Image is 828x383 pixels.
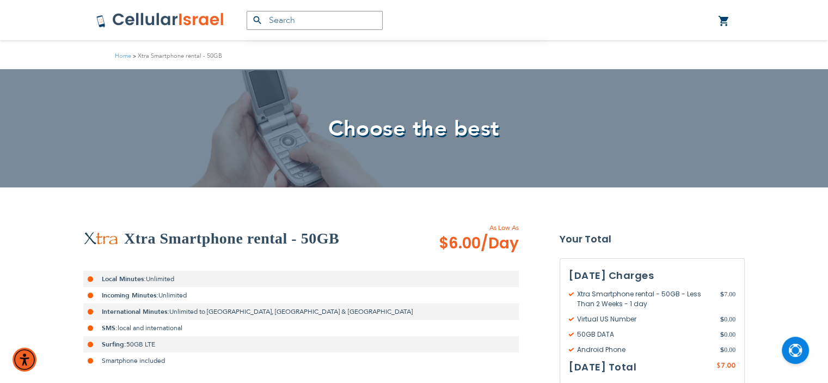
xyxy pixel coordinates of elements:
span: $ [720,330,724,339]
span: 50GB DATA [569,330,720,339]
strong: Local Minutes: [102,275,146,283]
span: 0.00 [720,330,735,339]
strong: Incoming Minutes: [102,291,158,300]
img: Cellular Israel [96,12,225,28]
li: Smartphone included [83,352,519,369]
span: $ [720,289,724,299]
span: 7.00 [721,361,735,370]
span: $ [720,345,724,355]
img: Xtra Smartphone rental - 50GB [83,232,119,246]
span: Virtual US Number [569,314,720,324]
h2: Xtra Smartphone rental - 50GB [124,228,339,250]
h3: [DATE] Charges [569,268,735,284]
span: $ [720,314,724,324]
strong: International Minutes: [102,307,169,316]
span: /Day [481,233,519,254]
input: Search [247,11,383,30]
span: Choose the best [328,114,500,144]
span: 7.00 [720,289,735,309]
li: 50GB LTE [83,336,519,352]
li: Unlimited to [GEOGRAPHIC_DATA], [GEOGRAPHIC_DATA] & [GEOGRAPHIC_DATA] [83,303,519,320]
li: local and international [83,320,519,336]
span: 0.00 [720,345,735,355]
a: Home [115,52,131,60]
li: Unlimited [83,287,519,303]
h3: [DATE] Total [569,359,636,375]
li: Xtra Smartphone rental - 50GB [131,51,222,61]
strong: SMS: [102,324,118,332]
span: $ [716,361,721,371]
li: Unlimited [83,271,519,287]
span: Android Phone [569,345,720,355]
strong: Your Total [560,231,745,247]
span: 0.00 [720,314,735,324]
div: Accessibility Menu [13,348,36,372]
span: As Low As [409,223,519,233]
span: Xtra Smartphone rental - 50GB - Less Than 2 Weeks - 1 day [569,289,720,309]
span: $6.00 [439,233,519,254]
strong: Surfing: [102,340,126,349]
